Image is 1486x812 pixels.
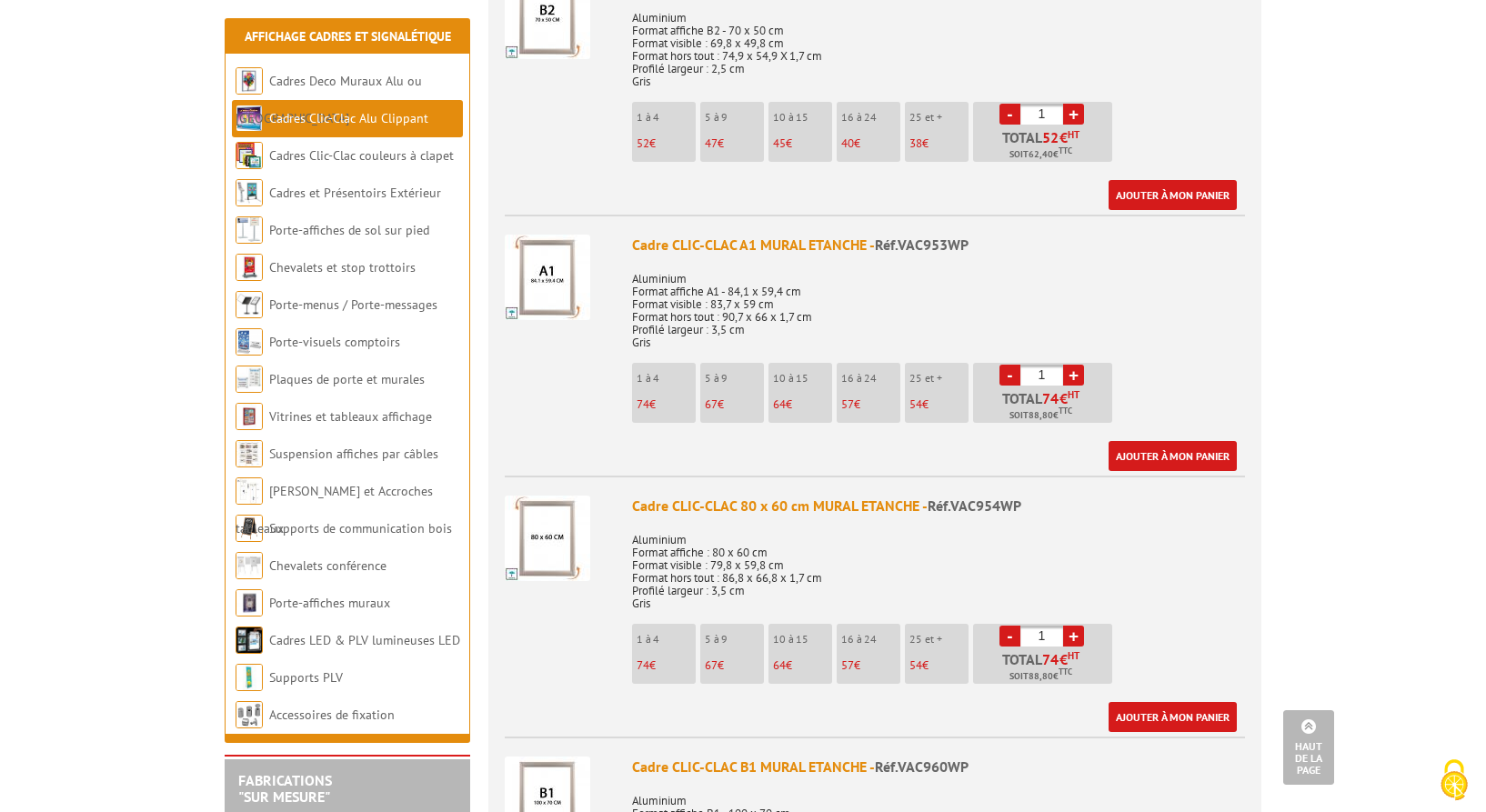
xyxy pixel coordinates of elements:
[269,595,390,611] a: Porte-affiches muraux
[632,757,1245,777] div: Cadre CLIC-CLAC B1 MURAL ETANCHE -
[637,633,696,646] p: 1 à 4
[1059,391,1068,406] span: €
[269,259,416,276] a: Chevalets et stop trottoirs
[269,110,428,126] a: Cadres Clic-Clac Alu Clippant
[236,552,263,579] img: Chevalets conférence
[637,111,696,124] p: 1 à 4
[236,67,263,95] img: Cadres Deco Muraux Alu ou Bois
[978,130,1112,162] p: Total
[999,626,1020,647] a: -
[1109,180,1237,210] a: Ajouter à mon panier
[1109,702,1237,732] a: Ajouter à mon panier
[773,633,832,646] p: 10 à 15
[705,398,764,411] p: €
[632,260,1245,349] p: Aluminium Format affiche A1 - 84,1 x 59,4 cm Format visible : 83,7 x 59 cm Format hors tout : 90,...
[236,73,422,126] a: Cadres Deco Muraux Alu ou [GEOGRAPHIC_DATA]
[238,771,332,806] a: FABRICATIONS"Sur Mesure"
[632,521,1245,610] p: Aluminium Format affiche : 80 x 60 cm Format visible : 79,8 x 59,8 cm Format hors tout : 86,8 x 6...
[236,701,263,728] img: Accessoires de fixation
[637,372,696,385] p: 1 à 4
[909,137,969,150] p: €
[1059,667,1072,677] sup: TTC
[1283,710,1334,785] a: Haut de la page
[773,135,786,151] span: 45
[236,366,263,393] img: Plaques de porte et murales
[236,179,263,206] img: Cadres et Présentoirs Extérieur
[505,496,590,581] img: Cadre CLIC-CLAC 80 x 60 cm MURAL ETANCHE
[909,135,922,151] span: 38
[841,135,854,151] span: 40
[1009,408,1072,423] span: Soit €
[269,185,441,201] a: Cadres et Présentoirs Extérieur
[841,657,854,673] span: 57
[909,657,922,673] span: 54
[269,371,425,387] a: Plaques de porte et murales
[236,627,263,654] img: Cadres LED & PLV lumineuses LED
[999,365,1020,386] a: -
[1068,128,1079,141] sup: HT
[773,398,832,411] p: €
[236,254,263,281] img: Chevalets et stop trottoirs
[875,757,969,776] span: Réf.VAC960WP
[269,557,387,574] a: Chevalets conférence
[637,135,649,151] span: 52
[978,652,1112,684] p: Total
[637,657,649,673] span: 74
[236,403,263,430] img: Vitrines et tableaux affichage
[841,398,900,411] p: €
[1042,652,1059,667] span: 74
[1029,669,1053,684] span: 88,80
[773,111,832,124] p: 10 à 15
[1059,145,1072,155] sup: TTC
[1422,750,1486,812] button: Cookies (fenêtre modale)
[841,633,900,646] p: 16 à 24
[1063,626,1084,647] a: +
[269,669,343,686] a: Supports PLV
[773,396,786,412] span: 64
[236,216,263,244] img: Porte-affiches de sol sur pied
[1068,649,1079,662] sup: HT
[705,137,764,150] p: €
[928,496,1021,515] span: Réf.VAC954WP
[909,398,969,411] p: €
[269,632,460,648] a: Cadres LED & PLV lumineuses LED
[269,296,437,313] a: Porte-menus / Porte-messages
[236,328,263,356] img: Porte-visuels comptoirs
[269,707,395,723] a: Accessoires de fixation
[1431,757,1477,803] img: Cookies (fenêtre modale)
[1063,104,1084,125] a: +
[269,408,432,425] a: Vitrines et tableaux affichage
[637,659,696,672] p: €
[705,111,764,124] p: 5 à 9
[269,147,454,164] a: Cadres Clic-Clac couleurs à clapet
[909,633,969,646] p: 25 et +
[705,659,764,672] p: €
[841,137,900,150] p: €
[236,483,433,536] a: [PERSON_NAME] et Accroches tableaux
[773,659,832,672] p: €
[705,396,718,412] span: 67
[1059,130,1068,145] span: €
[505,235,590,320] img: Cadre CLIC-CLAC A1 MURAL ETANCHE
[705,135,718,151] span: 47
[236,142,263,169] img: Cadres Clic-Clac couleurs à clapet
[841,111,900,124] p: 16 à 24
[1009,147,1072,162] span: Soit €
[236,477,263,505] img: Cimaises et Accroches tableaux
[773,372,832,385] p: 10 à 15
[632,496,1245,516] div: Cadre CLIC-CLAC 80 x 60 cm MURAL ETANCHE -
[269,446,438,462] a: Suspension affiches par câbles
[909,659,969,672] p: €
[1042,130,1059,145] span: 52
[269,334,400,350] a: Porte-visuels comptoirs
[269,222,429,238] a: Porte-affiches de sol sur pied
[236,664,263,691] img: Supports PLV
[236,440,263,467] img: Suspension affiches par câbles
[841,396,854,412] span: 57
[841,659,900,672] p: €
[705,657,718,673] span: 67
[978,391,1112,423] p: Total
[632,235,1245,256] div: Cadre CLIC-CLAC A1 MURAL ETANCHE -
[1029,147,1053,162] span: 62,40
[705,633,764,646] p: 5 à 9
